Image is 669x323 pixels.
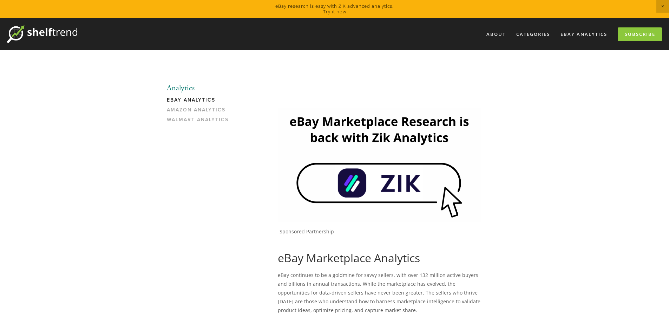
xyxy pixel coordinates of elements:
a: Subscribe [618,27,662,41]
h1: eBay Marketplace Analytics [278,251,481,265]
img: Zik Analytics Sponsored Ad [278,108,481,222]
p: Sponsored Partnership [280,228,481,235]
img: ShelfTrend [7,25,77,43]
a: eBay Analytics [167,97,234,107]
a: About [482,28,510,40]
p: eBay continues to be a goldmine for savvy sellers, with over 132 million active buyers and billio... [278,271,481,315]
li: Analytics [167,84,234,93]
a: Try it now [323,8,346,15]
a: Amazon Analytics [167,107,234,117]
div: Categories [512,28,555,40]
a: eBay Analytics [556,28,612,40]
a: Walmart Analytics [167,117,234,127]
